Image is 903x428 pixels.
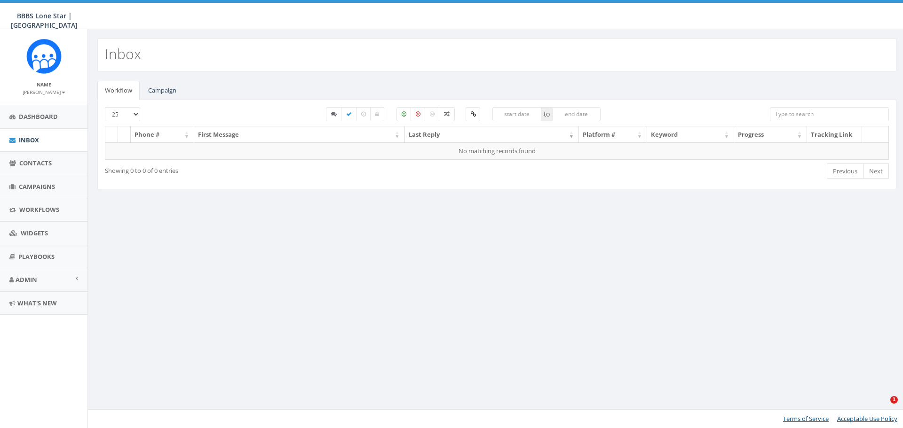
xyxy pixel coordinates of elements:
a: Workflow [97,81,140,100]
input: start date [492,107,541,121]
span: Playbooks [18,252,55,261]
small: Name [37,81,51,88]
th: Phone #: activate to sort column ascending [131,126,194,143]
label: Closed [370,107,384,121]
span: Workflows [19,205,59,214]
label: Negative [411,107,426,121]
input: end date [552,107,601,121]
a: Previous [827,163,863,179]
div: Showing 0 to 0 of 0 entries [105,163,423,175]
img: Rally_Corp_Icon_1.png [26,39,62,74]
label: Mixed [439,107,455,121]
label: Neutral [425,107,440,121]
td: No matching records found [105,142,889,159]
label: Expired [356,107,371,121]
h2: Inbox [105,46,141,62]
iframe: Intercom live chat [871,396,894,419]
span: Admin [16,275,37,284]
span: Campaigns [19,182,55,191]
th: Tracking Link [807,126,862,143]
label: Clicked [466,107,480,121]
a: Acceptable Use Policy [837,414,897,423]
input: Type to search [770,107,889,121]
span: Inbox [19,136,39,144]
th: Last Reply: activate to sort column ascending [405,126,579,143]
span: What's New [17,299,57,307]
span: BBBS Lone Star | [GEOGRAPHIC_DATA] [11,11,78,30]
label: Positive [396,107,412,121]
label: Started [326,107,342,121]
span: Dashboard [19,112,58,121]
th: Progress: activate to sort column ascending [734,126,807,143]
small: [PERSON_NAME] [23,89,65,95]
span: Contacts [19,159,52,167]
th: First Message: activate to sort column ascending [194,126,405,143]
a: Campaign [141,81,184,100]
a: Terms of Service [783,414,829,423]
span: Widgets [21,229,48,237]
a: [PERSON_NAME] [23,87,65,96]
label: Completed [341,107,357,121]
th: Platform #: activate to sort column ascending [579,126,647,143]
th: Keyword: activate to sort column ascending [647,126,734,143]
span: to [541,107,552,121]
span: 1 [890,396,898,404]
a: Next [863,163,889,179]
